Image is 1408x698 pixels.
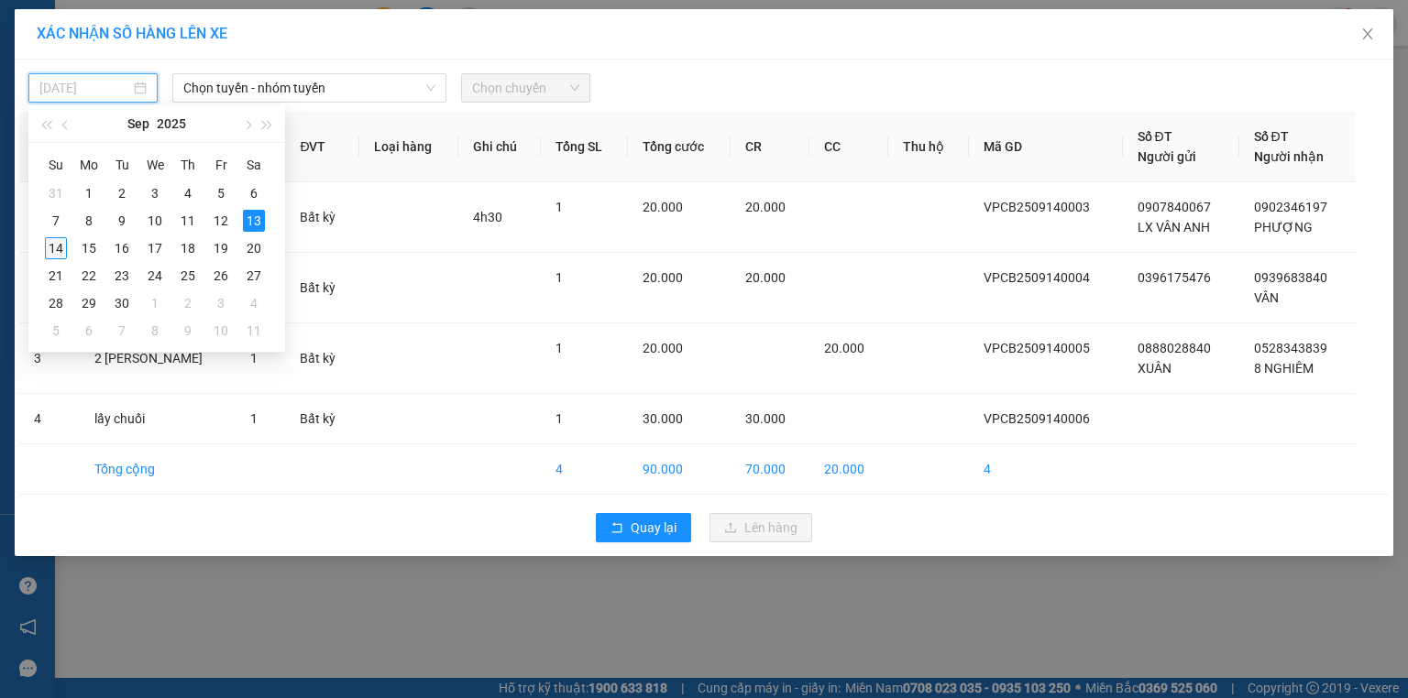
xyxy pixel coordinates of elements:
span: 0939683840 [1254,270,1327,285]
td: 2025-09-29 [72,289,105,317]
span: 20.000 [745,270,786,285]
td: lấy chuối [80,394,236,444]
div: 6 [78,320,100,342]
div: 31 [45,182,67,204]
div: 8 [144,320,166,342]
td: 2025-09-10 [138,207,171,234]
td: 2025-08-31 [39,180,72,207]
td: Bất kỳ [285,253,359,323]
span: VÂN [1254,290,1279,305]
span: down [425,82,436,93]
div: 0888028840 [16,60,144,85]
div: 1 [144,292,166,314]
span: Người nhận [1254,149,1324,164]
div: 9 [177,320,199,342]
td: 2025-09-03 [138,180,171,207]
td: 2025-09-23 [105,262,138,289]
td: 4 [541,444,627,495]
td: 3 [19,323,80,394]
div: VP [GEOGRAPHIC_DATA] [157,16,343,60]
span: 30.000 [745,411,786,426]
div: 2 [177,292,199,314]
span: 1 [555,341,563,355]
span: 1 [555,411,563,426]
td: 2 [PERSON_NAME] [80,323,236,394]
th: Th [171,150,204,180]
span: 20.000 [745,200,786,214]
span: Chọn tuyến - nhóm tuyến [183,74,435,102]
div: 16 [111,237,133,259]
div: 20.000 [154,118,345,144]
td: 2025-09-14 [39,234,72,262]
div: 7 [111,320,133,342]
span: 20.000 [643,341,683,355]
td: 2025-09-27 [237,262,270,289]
span: 20.000 [643,270,683,285]
span: XUÂN [1138,361,1171,376]
td: 2025-10-06 [72,317,105,344]
td: 2025-09-07 [39,207,72,234]
td: 2025-09-01 [72,180,105,207]
span: VPCB2509140004 [984,270,1090,285]
span: Gửi: [16,17,44,37]
button: rollbackQuay lại [596,513,691,542]
td: 2025-09-04 [171,180,204,207]
td: 2025-09-09 [105,207,138,234]
span: 0528343839 [1254,341,1327,355]
div: 6 [243,182,265,204]
td: 2025-09-28 [39,289,72,317]
span: close [1360,27,1375,41]
div: 18 [177,237,199,259]
td: 2025-09-24 [138,262,171,289]
div: 10 [144,210,166,232]
div: 30 [111,292,133,314]
td: 2025-09-26 [204,262,237,289]
div: 14 [45,237,67,259]
td: 70.000 [731,444,809,495]
span: Chưa : [154,123,197,142]
div: 11 [243,320,265,342]
span: VPCB2509140003 [984,200,1090,214]
td: 2025-09-12 [204,207,237,234]
span: Người gửi [1138,149,1196,164]
th: STT [19,112,80,182]
span: 1 [250,351,258,365]
th: CC [809,112,888,182]
td: 2025-09-15 [72,234,105,262]
th: CR [731,112,809,182]
div: 28 [45,292,67,314]
td: 2025-10-08 [138,317,171,344]
td: 4 [969,444,1123,495]
td: 1 [19,182,80,253]
td: 4 [19,394,80,444]
th: Tổng SL [541,112,627,182]
th: Loại hàng [359,112,458,182]
td: 2025-09-08 [72,207,105,234]
td: 2025-09-30 [105,289,138,317]
span: VPCB2509140005 [984,341,1090,355]
td: 2025-10-04 [237,289,270,317]
td: 2025-10-11 [237,317,270,344]
span: LX VÂN ANH [1138,220,1210,234]
span: VPCB2509140006 [984,411,1090,426]
div: 1 [78,182,100,204]
span: 1 [250,411,258,426]
div: 3 [144,182,166,204]
span: PHƯỢNG [1254,220,1313,234]
th: Tu [105,150,138,180]
div: 7 [45,210,67,232]
td: 2025-09-02 [105,180,138,207]
span: 0396175476 [1138,270,1211,285]
td: 2025-09-13 [237,207,270,234]
div: 8 [78,210,100,232]
button: 2025 [157,105,186,142]
th: Fr [204,150,237,180]
th: Mã GD [969,112,1123,182]
div: 23 [111,265,133,287]
td: Tổng cộng [80,444,236,495]
span: 1 [555,200,563,214]
td: Bất kỳ [285,323,359,394]
td: 2025-09-06 [237,180,270,207]
div: 25 [177,265,199,287]
span: 8 NGHIÊM [1254,361,1314,376]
